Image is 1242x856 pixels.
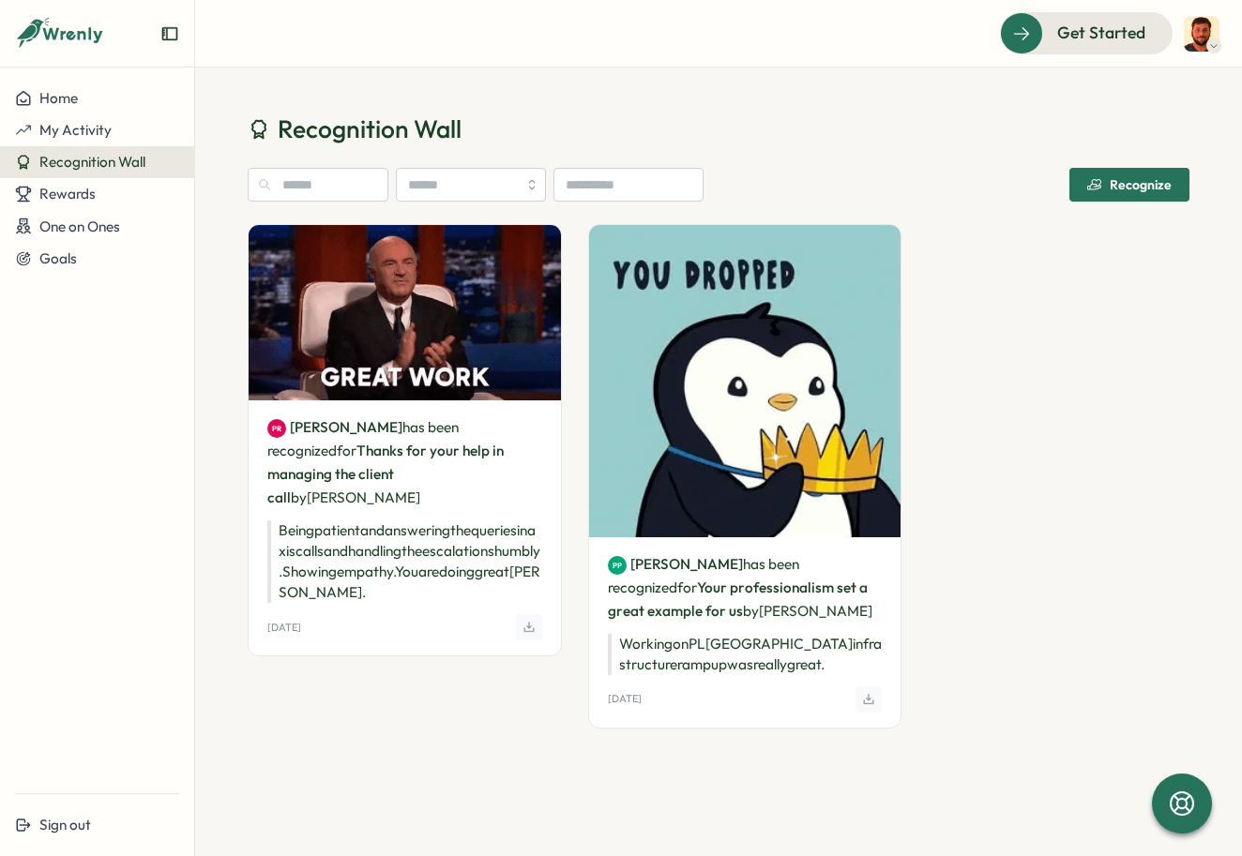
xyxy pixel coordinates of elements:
[39,249,77,267] span: Goals
[39,816,91,833] span: Sign out
[589,225,901,537] img: Recognition Image
[39,153,145,171] span: Recognition Wall
[608,693,642,705] p: [DATE]
[1087,177,1172,192] div: Recognize
[1000,12,1173,53] button: Get Started
[608,634,883,675] p: Working on PL [GEOGRAPHIC_DATA] infrastructure rampup was really great.
[677,578,697,596] span: for
[39,89,78,107] span: Home
[39,121,112,139] span: My Activity
[39,185,96,203] span: Rewards
[267,417,402,438] a: PR[PERSON_NAME]
[613,555,622,576] span: PP
[160,24,179,43] button: Expand sidebar
[249,225,561,400] img: Recognition Image
[608,578,868,620] span: Your professionalism set a great example for us
[1057,21,1145,45] span: Get Started
[608,552,883,623] p: has been recognized by [PERSON_NAME]
[267,442,504,506] span: Thanks for your help in managing the client call
[278,113,462,145] span: Recognition Wall
[272,418,281,439] span: PR
[1069,168,1189,202] button: Recognize
[337,442,356,459] span: for
[1184,16,1219,52] img: Sagar Chand Agarwal
[267,415,542,509] p: has been recognized by [PERSON_NAME]
[608,554,743,575] a: PP[PERSON_NAME]
[267,520,542,603] p: Being patient and answering the queries in axis calls and handling the escalations humbly. Showin...
[267,622,301,634] p: [DATE]
[39,218,120,235] span: One on Ones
